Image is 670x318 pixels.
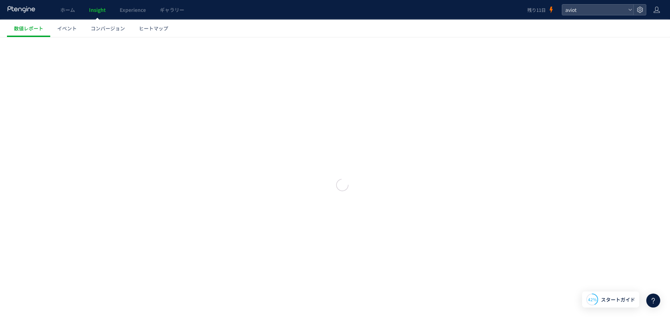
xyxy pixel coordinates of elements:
[527,7,546,13] span: 残り11日
[160,6,184,13] span: ギャラリー
[57,25,77,32] span: イベント
[588,296,597,302] span: 42%
[91,25,125,32] span: コンバージョン
[89,6,106,13] span: Insight
[139,25,168,32] span: ヒートマップ
[601,296,635,303] span: スタートガイド
[60,6,75,13] span: ホーム
[120,6,146,13] span: Experience
[563,5,625,15] span: aviot
[14,25,43,32] span: 数値レポート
